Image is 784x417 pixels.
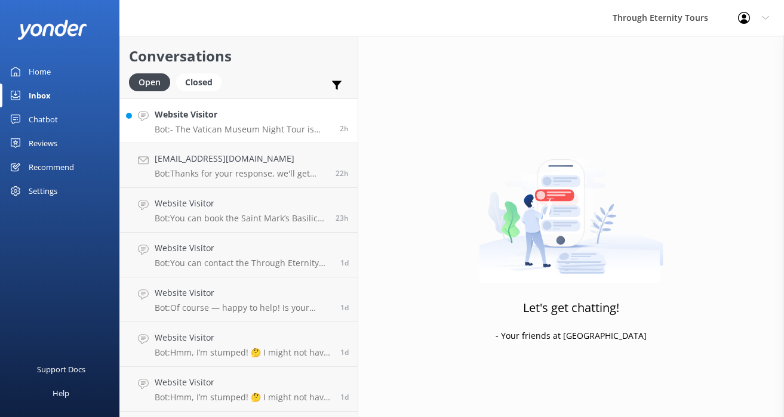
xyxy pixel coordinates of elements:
h3: Let's get chatting! [523,298,619,317]
span: 09:04am 12-Aug-2025 (UTC +02:00) Europe/Amsterdam [340,347,349,357]
p: Bot: You can contact the Through Eternity Tours team at [PHONE_NUMBER] or [PHONE_NUMBER]. You can... [155,258,331,268]
a: Closed [176,75,227,88]
div: Recommend [29,155,74,179]
div: Open [129,73,170,91]
a: Website VisitorBot:Hmm, I’m stumped! 🤔 I might not have the answer to that one, but our amazing t... [120,322,358,367]
p: Bot: You can book the Saint Mark’s Basilica Night Tour: Exclusive Visit or the [GEOGRAPHIC_DATA] ... [155,213,327,224]
h2: Conversations [129,45,349,67]
h4: Website Visitor [155,376,331,389]
span: 02:34pm 13-Aug-2025 (UTC +02:00) Europe/Amsterdam [340,123,349,134]
h4: Website Visitor [155,331,331,344]
p: Bot: Hmm, I’m stumped! 🤔 I might not have the answer to that one, but our amazing team definitely... [155,347,331,358]
a: Website VisitorBot:Hmm, I’m stumped! 🤔 I might not have the answer to that one, but our amazing t... [120,367,358,412]
p: - Your friends at [GEOGRAPHIC_DATA] [496,329,647,342]
div: Reviews [29,131,57,155]
span: 05:42pm 12-Aug-2025 (UTC +02:00) Europe/Amsterdam [336,213,349,223]
div: Closed [176,73,222,91]
h4: Website Visitor [155,286,331,299]
span: 11:00am 12-Aug-2025 (UTC +02:00) Europe/Amsterdam [340,302,349,313]
a: Website VisitorBot:You can book the Saint Mark’s Basilica Night Tour: Exclusive Visit or the [GEO... [120,188,358,233]
div: Settings [29,179,57,203]
div: Chatbot [29,107,58,131]
div: Help [53,381,69,405]
h4: Website Visitor [155,242,331,255]
h4: Website Visitor [155,197,327,210]
img: artwork of a man stealing a conversation from at giant smartphone [479,134,663,283]
p: Bot: Of course — happy to help! Is your issue related to: - 🔄 Changing or canceling a tour - 📧 No... [155,302,331,313]
p: Bot: - The Vatican Museum Night Tour is available seasonally and offers a 2.5-hour experience exp... [155,124,331,135]
a: Open [129,75,176,88]
a: Website VisitorBot:Of course — happy to help! Is your issue related to: - 🔄 Changing or canceling... [120,277,358,322]
img: yonder-white-logo.png [18,20,87,39]
h4: [EMAIL_ADDRESS][DOMAIN_NAME] [155,152,327,165]
p: Bot: Hmm, I’m stumped! 🤔 I might not have the answer to that one, but our amazing team definitely... [155,392,331,403]
a: [EMAIL_ADDRESS][DOMAIN_NAME]Bot:Thanks for your response, we'll get back to you as soon as we can... [120,143,358,188]
div: Home [29,60,51,84]
a: Website VisitorBot:You can contact the Through Eternity Tours team at [PHONE_NUMBER] or [PHONE_NU... [120,233,358,277]
h4: Website Visitor [155,108,331,121]
span: 03:40pm 12-Aug-2025 (UTC +02:00) Europe/Amsterdam [340,258,349,268]
div: Inbox [29,84,51,107]
span: 05:09am 12-Aug-2025 (UTC +02:00) Europe/Amsterdam [340,392,349,402]
a: Website VisitorBot:- The Vatican Museum Night Tour is available seasonally and offers a 2.5-hour ... [120,98,358,143]
div: Support Docs [37,357,85,381]
span: 06:38pm 12-Aug-2025 (UTC +02:00) Europe/Amsterdam [336,168,349,178]
p: Bot: Thanks for your response, we'll get back to you as soon as we can during opening hours. [155,168,327,179]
